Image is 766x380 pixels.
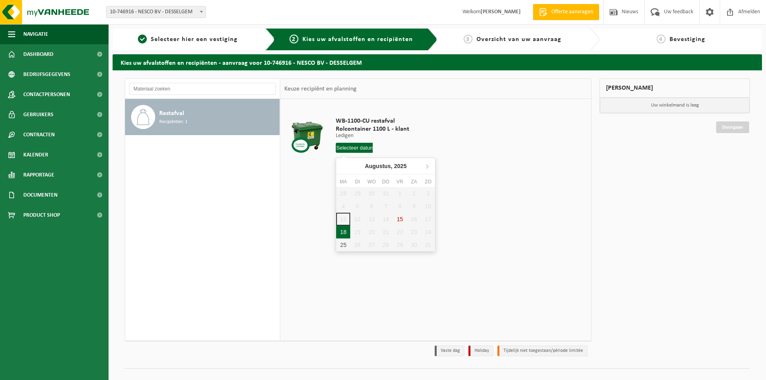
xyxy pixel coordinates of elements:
span: 4 [657,35,665,43]
div: di [350,178,364,186]
span: 10-746916 - NESCO BV - DESSELGEM [107,6,205,18]
span: Selecteer hier een vestiging [151,36,238,43]
div: wo [365,178,379,186]
div: zo [421,178,435,186]
span: Overzicht van uw aanvraag [476,36,561,43]
span: Kalender [23,145,48,165]
span: Offerte aanvragen [549,8,595,16]
span: 3 [464,35,472,43]
p: Uw winkelmand is leeg [600,98,750,113]
div: do [379,178,393,186]
div: 25 [336,238,350,251]
li: Vaste dag [435,345,464,356]
span: Bevestiging [669,36,705,43]
i: 2025 [394,163,407,169]
a: Offerte aanvragen [533,4,599,20]
div: za [407,178,421,186]
input: Materiaal zoeken [129,83,276,95]
a: Doorgaan [716,121,749,133]
span: WB-1100-CU restafval [336,117,409,125]
div: [PERSON_NAME] [600,78,750,98]
strong: [PERSON_NAME] [481,9,521,15]
span: Kies uw afvalstoffen en recipiënten [302,36,413,43]
div: Keuze recipiënt en planning [280,79,361,99]
span: 1 [138,35,147,43]
span: Product Shop [23,205,60,225]
a: 1Selecteer hier een vestiging [117,35,259,44]
span: Bedrijfsgegevens [23,64,70,84]
span: 10-746916 - NESCO BV - DESSELGEM [106,6,206,18]
div: 18 [336,226,350,238]
span: Navigatie [23,24,48,44]
li: Tijdelijk niet toegestaan/période limitée [497,345,587,356]
span: Rapportage [23,165,54,185]
button: Restafval Recipiënten: 1 [125,99,280,135]
span: Contracten [23,125,55,145]
span: Gebruikers [23,105,53,125]
div: Augustus, [361,160,410,173]
p: Ledigen [336,133,409,139]
span: Restafval [159,109,184,118]
span: Rolcontainer 1100 L - klant [336,125,409,133]
h2: Kies uw afvalstoffen en recipiënten - aanvraag voor 10-746916 - NESCO BV - DESSELGEM [113,54,762,70]
div: vr [393,178,407,186]
input: Selecteer datum [336,143,373,153]
li: Holiday [468,345,493,356]
span: Recipiënten: 1 [159,118,187,126]
span: Documenten [23,185,58,205]
div: ma [336,178,350,186]
span: 2 [290,35,298,43]
span: Contactpersonen [23,84,70,105]
span: Dashboard [23,44,53,64]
